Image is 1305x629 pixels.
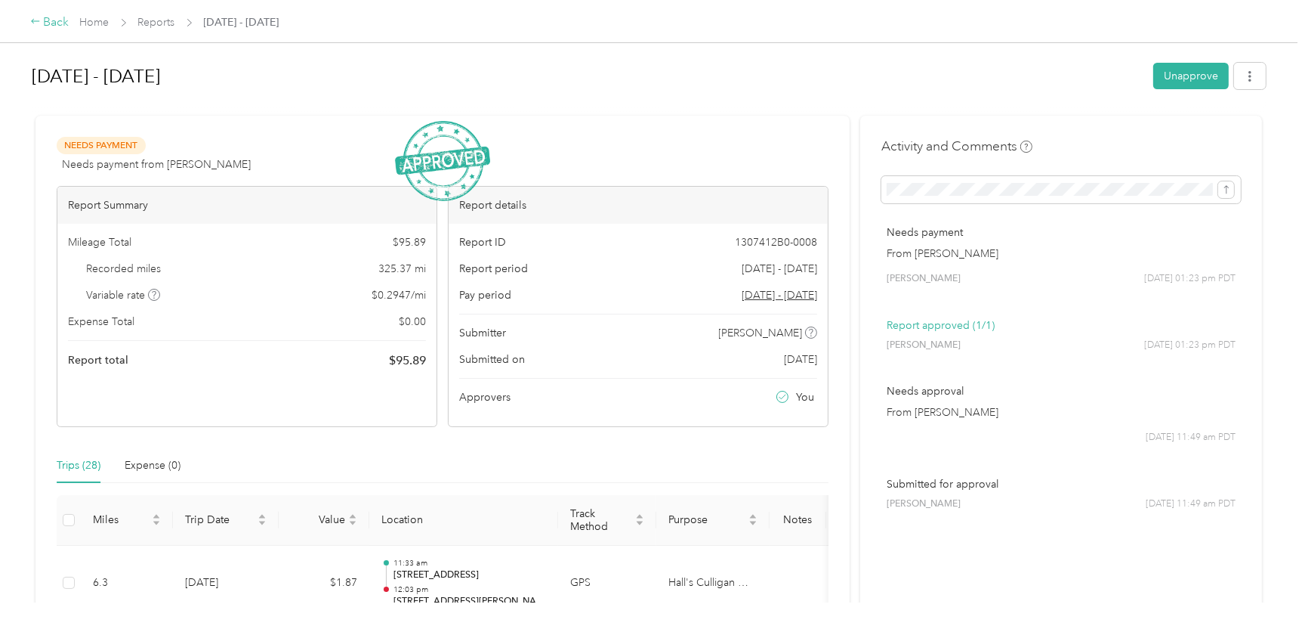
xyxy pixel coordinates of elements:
p: From [PERSON_NAME] [887,246,1236,262]
p: Needs payment [887,225,1236,240]
span: Approvers [459,389,511,405]
p: [STREET_ADDRESS][PERSON_NAME][PERSON_NAME] [393,595,546,609]
span: Submitted on [459,352,525,367]
span: Report total [68,352,128,368]
td: Hall's Culligan Water [656,546,770,621]
div: Expense (0) [125,457,180,474]
p: 11:33 am [393,558,546,569]
span: [DATE] - [DATE] [742,261,817,277]
button: Unapprove [1153,63,1229,89]
th: Notes [770,495,826,546]
span: caret-down [348,519,357,528]
h1: Sep 1 - 30, 2025 [32,58,1143,95]
th: Track Method [558,495,656,546]
span: [DATE] 11:49 am PDT [1146,497,1236,511]
div: Report Summary [57,187,437,224]
span: Pay period [459,287,511,303]
p: 12:03 pm [393,584,546,595]
span: $ 0.00 [399,314,426,330]
th: Value [279,495,369,546]
span: 1307412B0-0008 [735,234,817,250]
td: $1.87 [279,546,369,621]
p: From [PERSON_NAME] [887,404,1236,420]
th: Purpose [656,495,770,546]
div: Back [30,14,69,32]
span: caret-down [152,519,161,528]
td: 6.3 [81,546,173,621]
span: You [797,389,815,405]
div: Report details [449,187,828,224]
h4: Activity and Comments [881,137,1032,156]
p: [STREET_ADDRESS] [393,569,546,582]
span: Needs Payment [57,137,146,154]
span: caret-up [348,512,357,521]
span: $ 95.89 [393,234,426,250]
span: Report period [459,261,528,277]
span: Go to pay period [742,287,817,303]
span: Expense Total [68,314,134,330]
span: [DATE] 01:23 pm PDT [1144,272,1236,286]
th: Location [369,495,558,546]
span: $ 95.89 [389,352,426,370]
p: Submitted for approval [887,476,1236,492]
span: Value [291,513,345,526]
span: caret-down [748,519,757,528]
span: [PERSON_NAME] [887,272,961,286]
a: Reports [138,16,175,29]
iframe: Everlance-gr Chat Button Frame [1220,544,1305,629]
span: Needs payment from [PERSON_NAME] [62,156,251,172]
th: Miles [81,495,173,546]
p: Report approved (1/1) [887,318,1236,333]
span: Purpose [668,513,745,526]
span: Submitter [459,325,506,341]
span: caret-up [258,512,267,521]
span: $ 0.2947 / mi [372,287,426,303]
p: Needs approval [887,383,1236,399]
span: [PERSON_NAME] [887,339,961,352]
span: caret-up [748,512,757,521]
span: [DATE] [784,352,817,367]
span: Track Method [570,507,632,533]
span: [PERSON_NAME] [887,497,961,511]
span: [DATE] - [DATE] [204,14,279,30]
span: [PERSON_NAME] [719,325,803,341]
span: [DATE] 01:23 pm PDT [1144,339,1236,352]
span: Recorded miles [87,261,162,277]
td: [DATE] [173,546,279,621]
span: caret-up [635,512,644,521]
span: Miles [93,513,149,526]
a: Home [80,16,110,29]
span: Trip Date [185,513,255,526]
span: caret-up [152,512,161,521]
img: ApprovedStamp [395,121,490,202]
span: Report ID [459,234,506,250]
th: Trip Date [173,495,279,546]
div: Trips (28) [57,457,100,474]
span: caret-down [635,519,644,528]
span: Variable rate [87,287,161,303]
span: [DATE] 11:49 am PDT [1146,431,1236,445]
span: Mileage Total [68,234,131,250]
td: GPS [558,546,656,621]
span: caret-down [258,519,267,528]
th: Tags [826,495,883,546]
span: 325.37 mi [378,261,426,277]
